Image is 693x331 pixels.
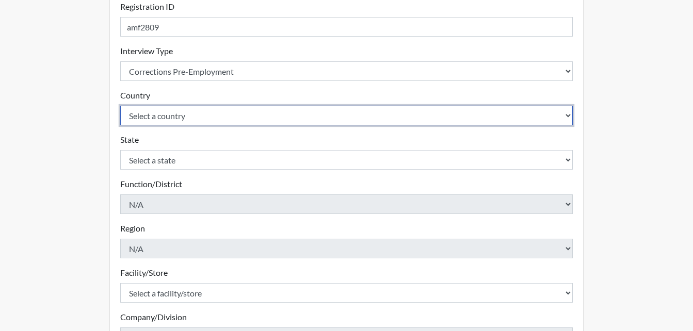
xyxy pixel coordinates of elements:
label: Interview Type [120,45,173,57]
label: Facility/Store [120,267,168,279]
label: State [120,134,139,146]
label: Region [120,222,145,235]
label: Registration ID [120,1,174,13]
label: Country [120,89,150,102]
input: Insert a Registration ID, which needs to be a unique alphanumeric value for each interviewee [120,17,573,37]
label: Company/Division [120,311,187,323]
label: Function/District [120,178,182,190]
